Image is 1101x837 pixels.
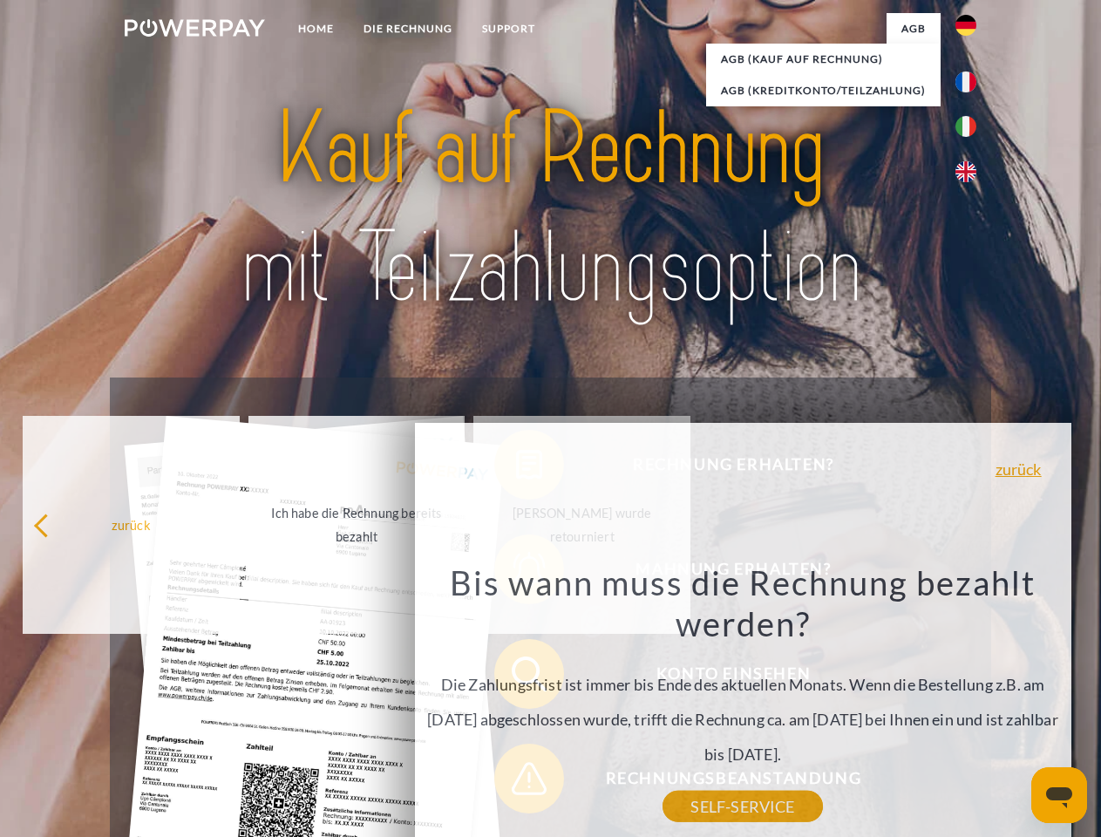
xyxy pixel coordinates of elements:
a: AGB (Kreditkonto/Teilzahlung) [706,75,941,106]
div: zurück [33,513,229,536]
a: SUPPORT [467,13,550,44]
a: zurück [996,461,1042,477]
img: de [955,15,976,36]
a: AGB (Kauf auf Rechnung) [706,44,941,75]
a: agb [887,13,941,44]
h3: Bis wann muss die Rechnung bezahlt werden? [425,561,1061,645]
a: SELF-SERVICE [663,791,822,822]
img: it [955,116,976,137]
img: fr [955,71,976,92]
a: Home [283,13,349,44]
iframe: Schaltfläche zum Öffnen des Messaging-Fensters [1031,767,1087,823]
a: DIE RECHNUNG [349,13,467,44]
img: en [955,161,976,182]
img: title-powerpay_de.svg [167,84,934,334]
div: Die Zahlungsfrist ist immer bis Ende des aktuellen Monats. Wenn die Bestellung z.B. am [DATE] abg... [425,561,1061,806]
img: logo-powerpay-white.svg [125,19,265,37]
div: Ich habe die Rechnung bereits bezahlt [259,501,455,548]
